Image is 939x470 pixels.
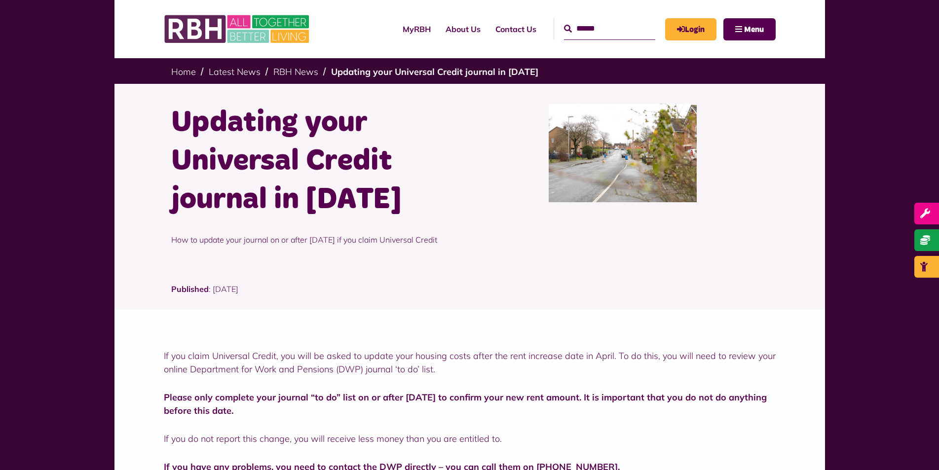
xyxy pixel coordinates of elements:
a: MyRBH [665,18,716,40]
a: Contact Us [488,16,544,42]
img: SAZMEDIA RBH 22FEB24 79 [549,104,697,202]
h1: Updating your Universal Credit journal in [DATE] [171,104,462,219]
span: Menu [744,26,764,34]
button: Navigation [723,18,776,40]
a: Home [171,66,196,77]
strong: Please only complete your journal “to do” list on or after [DATE] to confirm your new rent amount... [164,392,767,416]
a: Updating your Universal Credit journal in [DATE] [331,66,538,77]
a: MyRBH [395,16,438,42]
p: If you claim Universal Credit, you will be asked to update your housing costs after the rent incr... [164,349,776,376]
img: RBH [164,10,312,48]
a: RBH News [273,66,318,77]
p: How to update your journal on or after [DATE] if you claim Universal Credit [171,219,462,260]
strong: Published [171,284,209,294]
a: About Us [438,16,488,42]
p: If you do not report this change, you will receive less money than you are entitled to. [164,432,776,445]
a: Latest News [209,66,261,77]
p: : [DATE] [171,283,768,310]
